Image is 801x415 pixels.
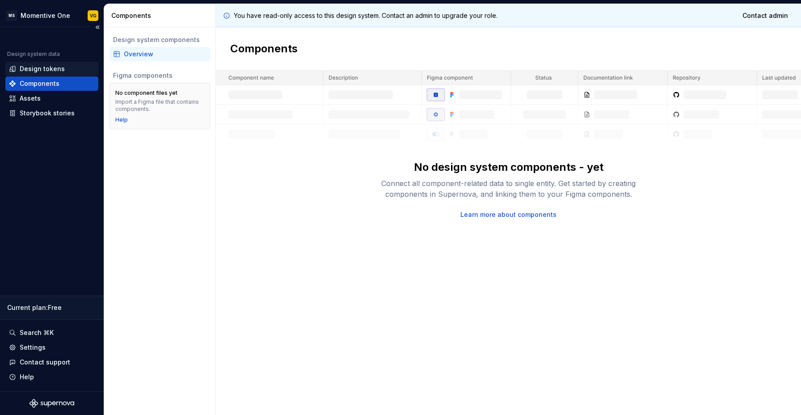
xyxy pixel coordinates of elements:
[113,35,207,44] div: Design system components
[234,11,497,20] p: You have read-only access to this design system. Contact an admin to upgrade your role.
[7,51,60,58] div: Design system data
[5,340,98,355] a: Settings
[30,399,74,408] svg: Supernova Logo
[2,6,102,25] button: MSMomentive OneVG
[742,11,788,20] span: Contact admin
[460,210,556,219] a: Learn more about components
[5,76,98,91] a: Components
[6,10,17,21] div: MS
[20,328,54,337] div: Search ⌘K
[111,11,212,20] div: Components
[21,11,70,20] div: Momentive One
[5,106,98,120] a: Storybook stories
[91,21,104,34] button: Collapse sidebar
[110,47,210,61] a: Overview
[366,178,652,199] div: Connect all component-related data to single entity. Get started by creating components in Supern...
[414,160,603,174] div: No design system components - yet
[115,116,128,123] a: Help
[7,303,97,312] div: Current plan : Free
[5,62,98,76] a: Design tokens
[5,91,98,106] a: Assets
[20,64,65,73] div: Design tokens
[115,98,204,113] div: Import a Figma file that contains components.
[737,8,794,24] a: Contact admin
[230,42,298,56] h2: Components
[20,373,34,381] div: Help
[113,71,207,80] div: Figma components
[124,50,207,59] div: Overview
[90,12,97,19] div: VG
[20,358,70,367] div: Contact support
[20,79,59,88] div: Components
[20,109,75,118] div: Storybook stories
[5,370,98,384] button: Help
[115,89,177,97] div: No component files yet
[5,326,98,340] button: Search ⌘K
[20,94,41,103] div: Assets
[5,355,98,369] button: Contact support
[20,343,46,352] div: Settings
